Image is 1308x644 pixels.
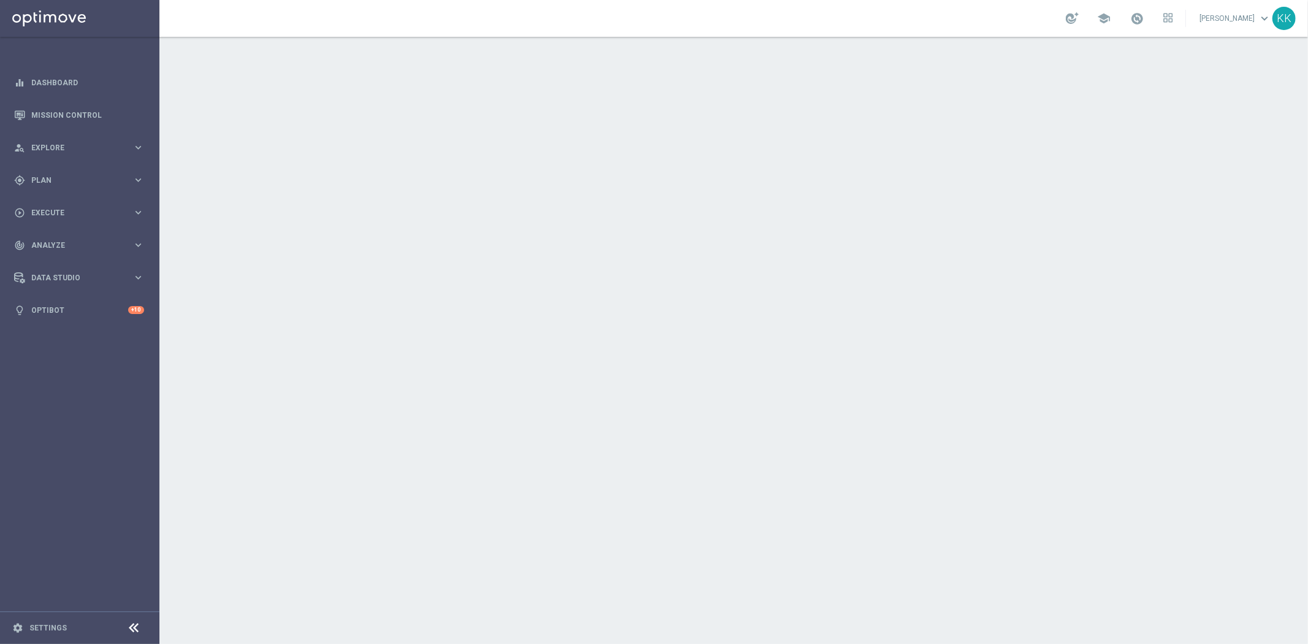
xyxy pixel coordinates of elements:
[132,272,144,283] i: keyboard_arrow_right
[12,623,23,634] i: settings
[13,273,145,283] button: Data Studio keyboard_arrow_right
[132,207,144,218] i: keyboard_arrow_right
[1097,12,1111,25] span: school
[14,175,25,186] i: gps_fixed
[29,624,67,632] a: Settings
[14,99,144,131] div: Mission Control
[132,239,144,251] i: keyboard_arrow_right
[128,306,144,314] div: +10
[14,272,132,283] div: Data Studio
[14,305,25,316] i: lightbulb
[31,66,144,99] a: Dashboard
[14,240,25,251] i: track_changes
[13,305,145,315] button: lightbulb Optibot +10
[31,209,132,217] span: Execute
[14,207,25,218] i: play_circle_outline
[31,274,132,282] span: Data Studio
[13,175,145,185] button: gps_fixed Plan keyboard_arrow_right
[1258,12,1271,25] span: keyboard_arrow_down
[13,143,145,153] button: person_search Explore keyboard_arrow_right
[31,177,132,184] span: Plan
[13,208,145,218] button: play_circle_outline Execute keyboard_arrow_right
[13,240,145,250] button: track_changes Analyze keyboard_arrow_right
[132,174,144,186] i: keyboard_arrow_right
[31,144,132,151] span: Explore
[13,78,145,88] button: equalizer Dashboard
[1272,7,1296,30] div: KK
[31,294,128,326] a: Optibot
[1198,9,1272,28] a: [PERSON_NAME]keyboard_arrow_down
[132,142,144,153] i: keyboard_arrow_right
[14,66,144,99] div: Dashboard
[13,110,145,120] button: Mission Control
[14,294,144,326] div: Optibot
[31,99,144,131] a: Mission Control
[14,142,132,153] div: Explore
[14,77,25,88] i: equalizer
[14,175,132,186] div: Plan
[14,240,132,251] div: Analyze
[14,207,132,218] div: Execute
[14,142,25,153] i: person_search
[31,242,132,249] span: Analyze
